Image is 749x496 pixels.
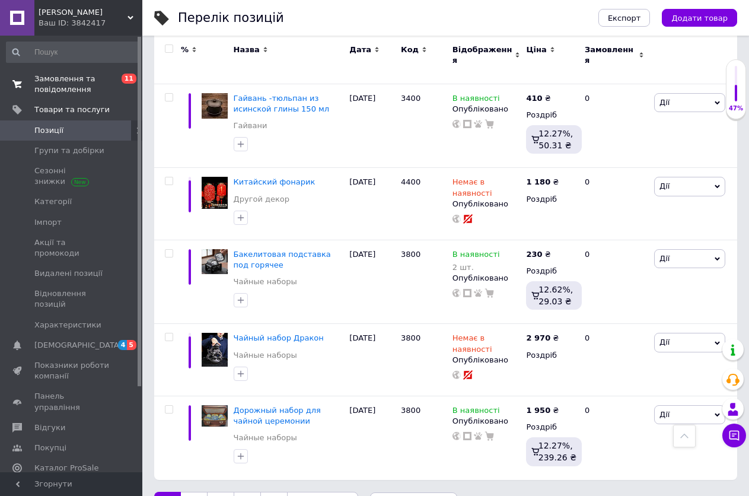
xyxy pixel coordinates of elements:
[346,324,398,396] div: [DATE]
[659,98,670,107] span: Дії
[452,406,500,418] span: В наявності
[34,422,65,433] span: Відгуки
[659,182,670,190] span: Дії
[401,333,420,342] span: 3800
[202,333,228,366] img: Чайный набор Дракон
[34,74,110,95] span: Замовлення та повідомлення
[526,250,542,259] b: 230
[34,340,122,351] span: [DEMOGRAPHIC_DATA]
[526,44,546,55] span: Ціна
[34,268,103,279] span: Видалені позиції
[401,44,419,55] span: Код
[346,168,398,240] div: [DATE]
[202,93,228,119] img: Гайвань -тюльпан из исинской глины 150 мл
[234,276,297,287] a: Чайные наборы
[452,199,521,209] div: Опубліковано
[526,422,575,433] div: Роздріб
[526,266,575,276] div: Роздріб
[452,44,512,66] span: Відображення
[202,405,228,427] img: Дорожный набор для чайной церемонии
[401,94,420,103] span: 3400
[662,9,737,27] button: Додати товар
[118,340,128,350] span: 4
[526,333,559,344] div: ₴
[34,196,72,207] span: Категорії
[234,194,290,205] a: Другой декор
[34,145,104,156] span: Групи та добірки
[401,406,420,415] span: 3800
[526,405,559,416] div: ₴
[452,250,500,262] span: В наявності
[526,94,542,103] b: 410
[6,42,140,63] input: Пошук
[34,125,63,136] span: Позиції
[346,84,398,168] div: [DATE]
[39,7,128,18] span: Camelia
[234,433,297,443] a: Чайные наборы
[578,396,651,479] div: 0
[34,237,110,259] span: Акції та промокоди
[538,129,573,150] span: 12.27%, 50.31 ₴
[34,217,62,228] span: Імпорт
[526,93,550,104] div: ₴
[671,14,728,23] span: Додати товар
[659,410,670,419] span: Дії
[598,9,651,27] button: Експорт
[578,84,651,168] div: 0
[452,273,521,284] div: Опубліковано
[34,391,110,412] span: Панель управління
[34,463,98,473] span: Каталог ProSale
[578,324,651,396] div: 0
[202,177,228,209] img: Китайский фонарик
[538,285,573,306] span: 12.62%, 29.03 ₴
[538,441,576,462] span: 12.27%, 239.26 ₴
[234,44,260,55] span: Назва
[452,104,521,115] div: Опубліковано
[526,177,559,187] div: ₴
[526,110,575,120] div: Роздріб
[452,416,521,427] div: Опубліковано
[722,424,746,447] button: Чат з покупцем
[34,443,66,453] span: Покупці
[526,406,550,415] b: 1 950
[127,340,136,350] span: 5
[234,333,324,342] a: Чайный набор Дракон
[578,240,651,324] div: 0
[178,12,284,24] div: Перелік позицій
[526,194,575,205] div: Роздріб
[234,350,297,361] a: Чайные наборы
[346,240,398,324] div: [DATE]
[234,406,321,425] a: Дорожный набор для чайной церемонии
[202,249,228,275] img: Бакелитовая подставка под горячее
[34,104,110,115] span: Товари та послуги
[234,94,330,113] a: Гайвань -тюльпан из исинской глины 150 мл
[346,396,398,479] div: [DATE]
[452,94,500,106] span: В наявності
[726,104,745,113] div: 47%
[401,177,420,186] span: 4400
[452,263,500,272] div: 2 шт.
[585,44,636,66] span: Замовлення
[659,338,670,346] span: Дії
[526,177,550,186] b: 1 180
[526,333,550,342] b: 2 970
[452,333,492,357] span: Немає в наявності
[34,288,110,310] span: Відновлення позицій
[234,250,331,269] a: Бакелитовая подставка под горячее
[234,177,315,186] a: Китайский фонарик
[181,44,189,55] span: %
[34,320,101,330] span: Характеристики
[452,177,492,201] span: Немає в наявності
[401,250,420,259] span: 3800
[34,166,110,187] span: Сезонні знижки
[608,14,641,23] span: Експорт
[526,249,550,260] div: ₴
[349,44,371,55] span: Дата
[234,120,267,131] a: Гайвани
[34,360,110,381] span: Показники роботи компанії
[659,254,670,263] span: Дії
